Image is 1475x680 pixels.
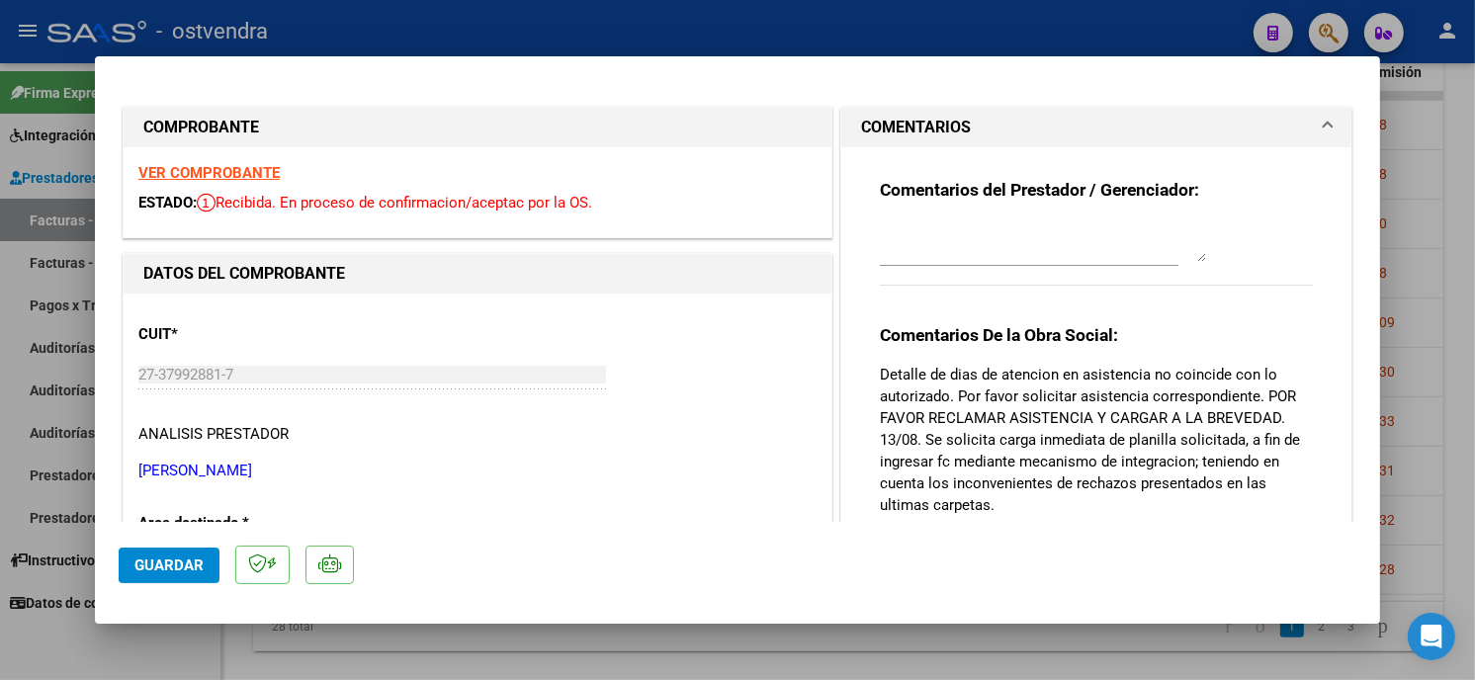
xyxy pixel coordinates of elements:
[197,194,592,212] span: Recibida. En proceso de confirmacion/aceptac por la OS.
[880,325,1118,345] strong: Comentarios De la Obra Social:
[138,164,280,182] a: VER COMPROBANTE
[119,548,219,583] button: Guardar
[143,264,345,283] strong: DATOS DEL COMPROBANTE
[143,118,259,136] strong: COMPROBANTE
[861,116,971,139] h1: COMENTARIOS
[841,147,1351,606] div: COMENTARIOS
[880,364,1313,516] p: Detalle de dias de atencion en asistencia no coincide con lo autorizado. Por favor solicitar asis...
[138,323,342,346] p: CUIT
[134,556,204,574] span: Guardar
[880,180,1199,200] strong: Comentarios del Prestador / Gerenciador:
[138,460,817,482] p: [PERSON_NAME]
[138,423,289,446] div: ANALISIS PRESTADOR
[138,512,342,535] p: Area destinado *
[841,108,1351,147] mat-expansion-panel-header: COMENTARIOS
[138,194,197,212] span: ESTADO:
[1408,613,1455,660] div: Open Intercom Messenger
